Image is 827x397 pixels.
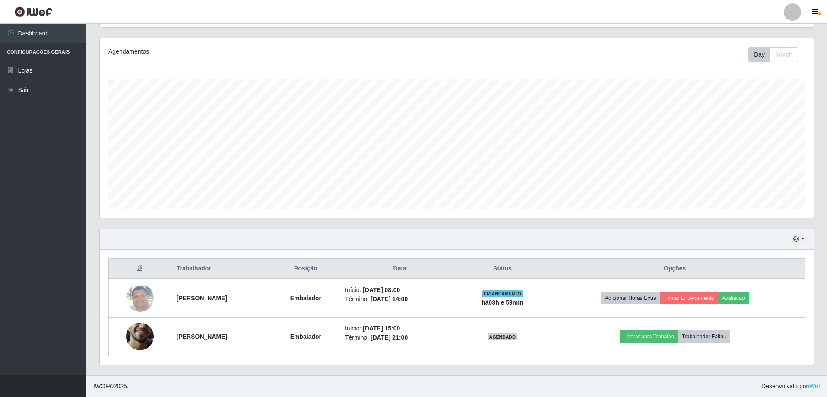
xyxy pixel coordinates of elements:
[545,259,805,279] th: Opções
[345,333,455,342] li: Término:
[363,286,400,293] time: [DATE] 08:00
[488,333,518,340] span: AGENDADO
[290,295,321,302] strong: Embalador
[177,295,227,302] strong: [PERSON_NAME]
[678,330,730,343] button: Trabalhador Faltou
[660,292,718,304] button: Forçar Encerramento
[108,47,391,56] div: Agendamentos
[482,290,523,297] span: EM ANDAMENTO
[363,325,400,332] time: [DATE] 15:00
[290,333,321,340] strong: Embalador
[126,279,154,316] img: 1697490161329.jpeg
[748,47,798,62] div: First group
[14,6,53,17] img: CoreUI Logo
[620,330,678,343] button: Liberar para Trabalho
[340,259,460,279] th: Data
[761,382,820,391] span: Desenvolvido por
[770,47,798,62] button: Month
[371,334,408,341] time: [DATE] 21:00
[482,299,523,306] strong: há 03 h e 59 min
[177,333,227,340] strong: [PERSON_NAME]
[93,382,129,391] span: © 2025 .
[748,47,770,62] button: Day
[345,324,455,333] li: Início:
[126,306,154,367] img: 1755034904390.jpeg
[345,295,455,304] li: Término:
[808,383,820,390] a: iWof
[272,259,340,279] th: Posição
[345,286,455,295] li: Início:
[718,292,749,304] button: Avaliação
[601,292,660,304] button: Adicionar Horas Extra
[748,47,805,62] div: Toolbar with button groups
[93,383,109,390] span: IWOF
[171,259,272,279] th: Trabalhador
[460,259,545,279] th: Status
[371,295,408,302] time: [DATE] 14:00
